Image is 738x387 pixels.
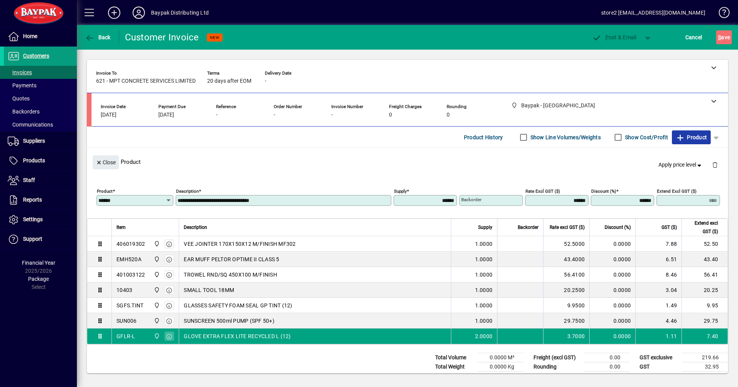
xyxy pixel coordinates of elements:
[636,372,682,381] td: GST inclusive
[8,82,37,88] span: Payments
[8,69,32,75] span: Invoices
[718,34,721,40] span: S
[461,197,482,202] mat-label: Backorder
[589,252,635,267] td: 0.0000
[152,286,161,294] span: Baypak - Onekawa
[23,177,35,183] span: Staff
[589,267,635,282] td: 0.0000
[331,112,333,118] span: -
[96,78,196,84] span: 621 - MPT CONCRETE SERVICES LIMITED
[635,282,681,298] td: 3.04
[475,302,493,309] span: 1.0000
[706,155,724,174] button: Delete
[394,188,407,194] mat-label: Supply
[8,108,40,115] span: Backorders
[635,236,681,252] td: 7.88
[548,317,585,325] div: 29.7500
[126,6,151,20] button: Profile
[478,223,492,232] span: Supply
[83,30,113,44] button: Back
[116,317,137,325] div: SUN006
[207,78,251,84] span: 20 days after EOM
[589,298,635,313] td: 0.0000
[116,223,126,232] span: Item
[475,255,493,263] span: 1.0000
[184,271,277,279] span: TROWEL RND/SQ 450X100 M/FINISH
[8,95,30,102] span: Quotes
[23,197,42,203] span: Reports
[475,286,493,294] span: 1.0000
[589,282,635,298] td: 0.0000
[716,30,732,44] button: Save
[151,7,209,19] div: Baypak Distributing Ltd
[718,31,730,43] span: ave
[681,252,728,267] td: 43.40
[23,138,45,144] span: Suppliers
[525,188,560,194] mat-label: Rate excl GST ($)
[672,130,711,144] button: Product
[152,255,161,264] span: Baypak - Onekawa
[28,276,49,282] span: Package
[176,188,199,194] mat-label: Description
[210,35,219,40] span: NEW
[681,329,728,344] td: 7.40
[461,130,506,144] button: Product History
[447,112,450,118] span: 0
[636,362,682,372] td: GST
[605,223,631,232] span: Discount (%)
[152,332,161,340] span: Baypak - Onekawa
[184,255,279,263] span: EAR MUFF PELTOR OPTIME II CLASS 5
[101,112,116,118] span: [DATE]
[116,271,145,279] div: 401003122
[477,353,524,362] td: 0.0000 M³
[152,270,161,279] span: Baypak - Onekawa
[588,30,640,44] button: Post & Email
[623,133,668,141] label: Show Cost/Profit
[23,33,37,39] span: Home
[601,7,705,19] div: store2 [EMAIL_ADDRESS][DOMAIN_NAME]
[87,148,728,176] div: Product
[686,219,718,236] span: Extend excl GST ($)
[4,171,77,190] a: Staff
[530,353,583,362] td: Freight (excl GST)
[116,240,145,248] div: 406019302
[529,133,601,141] label: Show Line Volumes/Weights
[682,372,728,381] td: 252.61
[4,151,77,170] a: Products
[216,112,218,118] span: -
[116,332,135,340] div: GFLR-L
[635,298,681,313] td: 1.49
[706,161,724,168] app-page-header-button: Delete
[681,236,728,252] td: 52.50
[475,240,493,248] span: 1.0000
[548,286,585,294] div: 20.2500
[4,230,77,249] a: Support
[4,105,77,118] a: Backorders
[681,298,728,313] td: 9.95
[93,155,119,169] button: Close
[274,112,275,118] span: -
[682,362,728,372] td: 32.95
[116,286,132,294] div: 10403
[548,302,585,309] div: 9.9500
[102,6,126,20] button: Add
[152,240,161,248] span: Baypak - Onekawa
[635,313,681,329] td: 4.46
[4,132,77,151] a: Suppliers
[431,353,477,362] td: Total Volume
[658,161,703,169] span: Apply price level
[184,240,296,248] span: VEE JOINTER 170X150X12 M/FINISH MF302
[116,255,141,263] div: EMH520A
[85,34,111,40] span: Back
[548,271,585,279] div: 56.4100
[475,271,493,279] span: 1.0000
[4,79,77,92] a: Payments
[548,332,585,340] div: 3.7000
[683,30,704,44] button: Cancel
[23,236,42,242] span: Support
[431,362,477,372] td: Total Weight
[265,78,266,84] span: -
[475,317,493,325] span: 1.0000
[591,188,616,194] mat-label: Discount (%)
[685,31,702,43] span: Cancel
